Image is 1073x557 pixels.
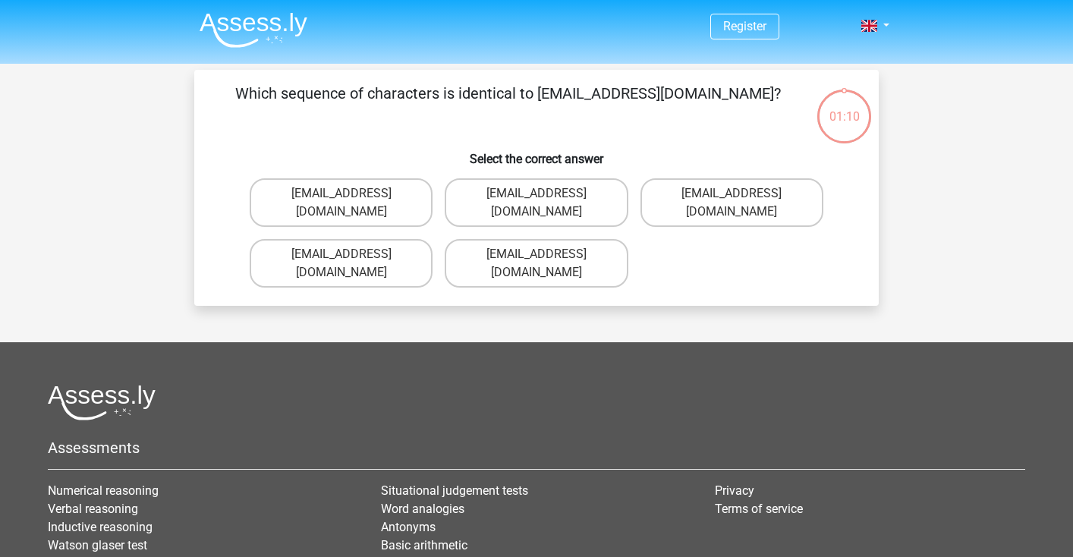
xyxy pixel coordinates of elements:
img: Assessly [200,12,307,48]
a: Antonyms [381,520,436,534]
a: Inductive reasoning [48,520,153,534]
a: Situational judgement tests [381,483,528,498]
h6: Select the correct answer [219,140,854,166]
a: Word analogies [381,502,464,516]
img: Assessly logo [48,385,156,420]
h5: Assessments [48,439,1025,457]
label: [EMAIL_ADDRESS][DOMAIN_NAME] [250,239,433,288]
div: 01:10 [816,88,873,126]
a: Watson glaser test [48,538,147,552]
p: Which sequence of characters is identical to [EMAIL_ADDRESS][DOMAIN_NAME]? [219,82,798,127]
label: [EMAIL_ADDRESS][DOMAIN_NAME] [640,178,823,227]
label: [EMAIL_ADDRESS][DOMAIN_NAME] [445,178,628,227]
a: Register [723,19,766,33]
a: Basic arithmetic [381,538,467,552]
a: Privacy [715,483,754,498]
a: Numerical reasoning [48,483,159,498]
label: [EMAIL_ADDRESS][DOMAIN_NAME] [250,178,433,227]
label: [EMAIL_ADDRESS][DOMAIN_NAME] [445,239,628,288]
a: Terms of service [715,502,803,516]
a: Verbal reasoning [48,502,138,516]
